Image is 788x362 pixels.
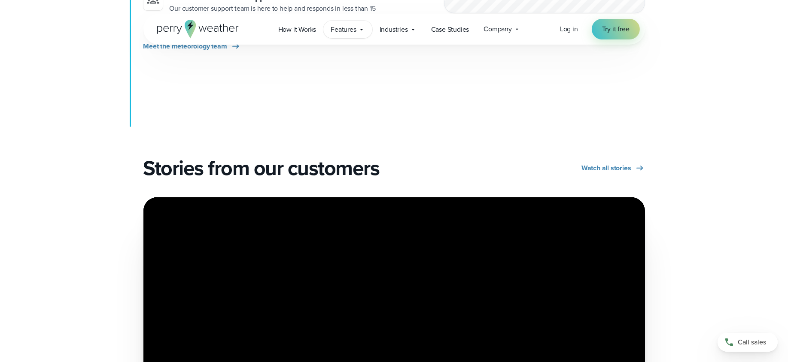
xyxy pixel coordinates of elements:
[484,24,512,34] span: Company
[592,19,640,39] a: Try it free
[581,163,645,173] a: Watch all stories
[581,163,631,173] span: Watch all stories
[380,24,408,35] span: Industries
[143,41,241,51] a: Meet the meteorology team
[560,24,578,34] a: Log in
[143,156,389,180] h2: Stories from our customers
[170,3,387,34] p: Our customer support team is here to help and responds in less than 15 minutes! P.S. We’re all ba...
[331,24,356,35] span: Features
[424,21,477,38] a: Case Studies
[431,24,469,35] span: Case Studies
[271,21,324,38] a: How it Works
[602,24,630,34] span: Try it free
[718,333,778,352] a: Call sales
[278,24,316,35] span: How it Works
[738,337,766,347] span: Call sales
[143,41,227,51] span: Meet the meteorology team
